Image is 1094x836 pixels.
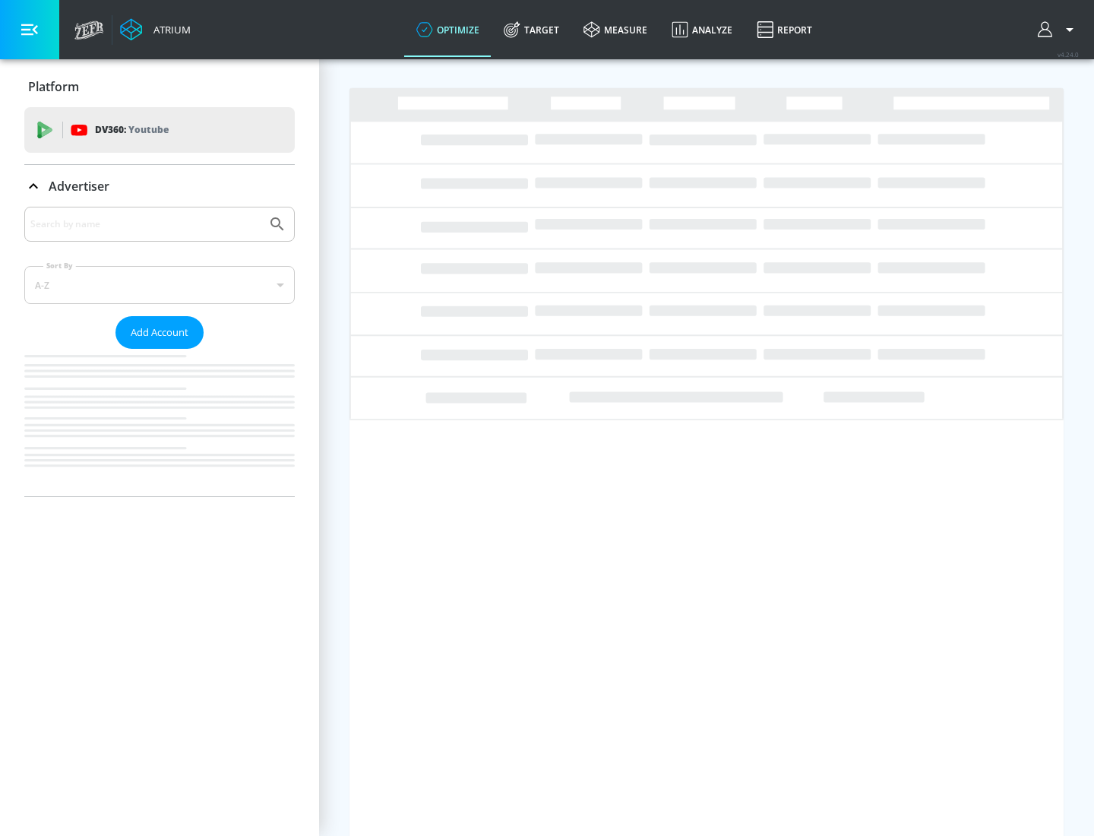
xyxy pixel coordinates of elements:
a: Report [745,2,824,57]
input: Search by name [30,214,261,234]
a: measure [571,2,659,57]
div: Platform [24,65,295,108]
p: Advertiser [49,178,109,195]
span: Add Account [131,324,188,341]
a: optimize [404,2,492,57]
div: Advertiser [24,207,295,496]
a: Atrium [120,18,191,41]
div: A-Z [24,266,295,304]
div: Atrium [147,23,191,36]
p: Platform [28,78,79,95]
p: Youtube [128,122,169,138]
div: DV360: Youtube [24,107,295,153]
p: DV360: [95,122,169,138]
a: Target [492,2,571,57]
span: v 4.24.0 [1058,50,1079,59]
label: Sort By [43,261,76,271]
button: Add Account [115,316,204,349]
a: Analyze [659,2,745,57]
nav: list of Advertiser [24,349,295,496]
div: Advertiser [24,165,295,207]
